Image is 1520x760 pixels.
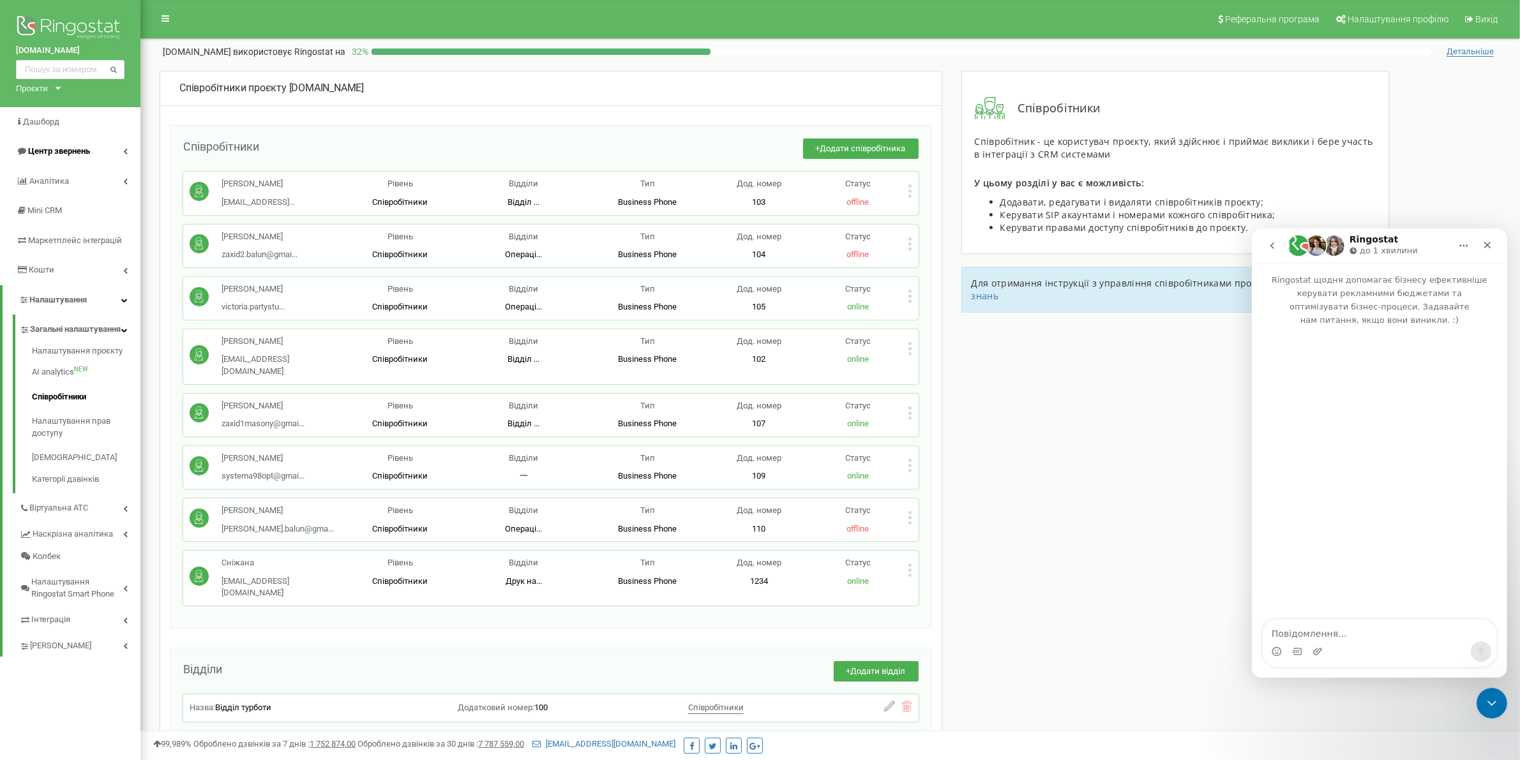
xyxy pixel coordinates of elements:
span: online [847,419,869,428]
a: AI analyticsNEW [32,360,140,385]
span: zaxid2.balun@gmai... [222,250,297,259]
a: Віртуальна АТС [19,493,140,519]
span: Детальніше [1447,47,1494,57]
span: Друк на... [506,576,542,586]
span: [EMAIL_ADDRESS][DOMAIN_NAME] [222,576,289,598]
span: Business Phone [618,576,677,586]
span: Тип [640,401,655,410]
span: Співробітники [372,302,428,311]
a: Загальні налаштування [19,315,140,341]
span: Співробітники [372,576,428,586]
span: Business Phone [618,197,677,207]
u: 1 752 874,00 [310,739,356,749]
span: Кошти [29,265,54,274]
span: Відділи [509,505,539,515]
p: 1234 [709,576,808,588]
span: online [847,354,869,364]
span: Business Phone [618,419,677,428]
a: Налаштування Ringostat Smart Phone [19,567,140,605]
span: Business Phone [618,250,677,259]
a: Колбек [19,546,140,568]
span: systema98opt@gmai... [222,471,305,481]
span: [PERSON_NAME] [30,640,91,652]
span: Операці... [506,524,543,533]
span: Рівень [388,336,413,346]
p: 105 [709,301,808,313]
span: Відділ ... [508,419,540,428]
span: offline [847,197,869,207]
span: Дод. номер [737,179,781,188]
span: Співробітники [372,419,428,428]
span: Співробітники [688,703,744,712]
span: Оброблено дзвінків за 30 днів : [357,739,524,749]
span: Співробітники [372,250,428,259]
span: Співробітники проєкту [179,82,287,94]
span: Тип [640,232,655,241]
a: [DEMOGRAPHIC_DATA] [32,445,140,470]
span: Статус [845,558,871,567]
span: Відділ турботи [215,703,271,712]
a: Наскрізна аналітика [19,519,140,546]
span: Business Phone [618,354,677,364]
span: Статус [845,505,871,515]
span: Дод. номер [737,505,781,515]
p: 110 [709,523,808,535]
span: Рівень [388,179,413,188]
span: [EMAIL_ADDRESS][DOMAIN_NAME] [222,354,289,376]
span: Назва: [190,703,215,712]
span: Додати співробітника [820,144,906,153]
p: [DOMAIN_NAME] [163,45,345,58]
span: Віртуальна АТС [29,502,88,514]
span: Тип [640,505,655,515]
span: Відділ ... [508,354,540,364]
span: Дод. номер [737,401,781,410]
span: Відділи [509,284,539,294]
span: Дод. номер [737,336,781,346]
span: Business Phone [618,302,677,311]
span: victoria.partystu... [222,302,285,311]
span: 99,989% [153,739,192,749]
span: Рівень [388,558,413,567]
span: Співробітники [372,471,428,481]
p: 109 [709,470,808,482]
span: Статус [845,401,871,410]
span: Дод. номер [737,284,781,294]
span: Відділи [509,232,539,241]
a: Налаштування [3,285,140,315]
span: Вихід [1475,14,1498,24]
span: 一 [520,471,528,481]
span: online [847,471,869,481]
span: Рівень [388,453,413,463]
span: Оброблено дзвінків за 7 днів : [193,739,356,749]
p: [PERSON_NAME] [222,505,334,517]
span: Відділи [509,401,539,410]
span: Відділи [509,558,539,567]
button: +Додати відділ [834,661,919,682]
p: [PERSON_NAME] [222,178,295,190]
span: Статус [845,336,871,346]
span: Додатковий номер: [458,703,534,712]
span: Співробітники [372,197,428,207]
span: Тип [640,558,655,567]
span: Центр звернень [28,146,90,156]
span: Операці... [506,250,543,259]
span: Дод. номер [737,232,781,241]
img: Ringostat logo [16,13,124,45]
span: Відділи [183,662,222,676]
a: Налаштування прав доступу [32,409,140,445]
span: Колбек [33,551,61,563]
a: Налаштування проєкту [32,345,140,361]
a: Інтеграція [19,605,140,631]
span: Маркетплейс інтеграцій [28,235,122,245]
span: offline [847,250,869,259]
span: Відділ ... [508,197,540,207]
span: Для отримання інструкції з управління співробітниками проєкту перейдіть до [972,277,1333,289]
